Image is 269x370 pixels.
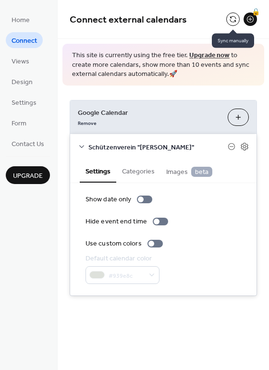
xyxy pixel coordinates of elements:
span: Home [12,15,30,25]
button: Images beta [160,160,218,182]
span: Settings [12,98,37,108]
span: Connect [12,36,37,46]
button: Upgrade [6,166,50,184]
a: Settings [6,94,42,110]
span: Connect external calendars [70,11,187,29]
span: Images [166,167,212,177]
span: Contact Us [12,139,44,149]
div: Use custom colors [86,239,142,249]
span: Views [12,57,29,67]
a: Contact Us [6,136,50,151]
button: Categories [116,160,160,182]
a: Form [6,115,32,131]
span: This site is currently using the free tier. to create more calendars, show more than 10 events an... [72,51,255,79]
div: Show date only [86,195,131,205]
span: Design [12,77,33,87]
span: Form [12,119,26,129]
a: Home [6,12,36,27]
a: Connect [6,32,43,48]
div: Hide event end time [86,217,147,227]
span: beta [191,167,212,177]
span: Google Calendar [78,108,220,118]
span: Upgrade [13,171,43,181]
span: Schützenverein "[PERSON_NAME]" [88,142,228,152]
a: Views [6,53,35,69]
a: Upgrade now [189,49,230,62]
a: Design [6,74,38,89]
div: Default calendar color [86,254,158,264]
span: Remove [78,120,97,126]
button: Settings [80,160,116,183]
span: Sync manually [212,34,254,48]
